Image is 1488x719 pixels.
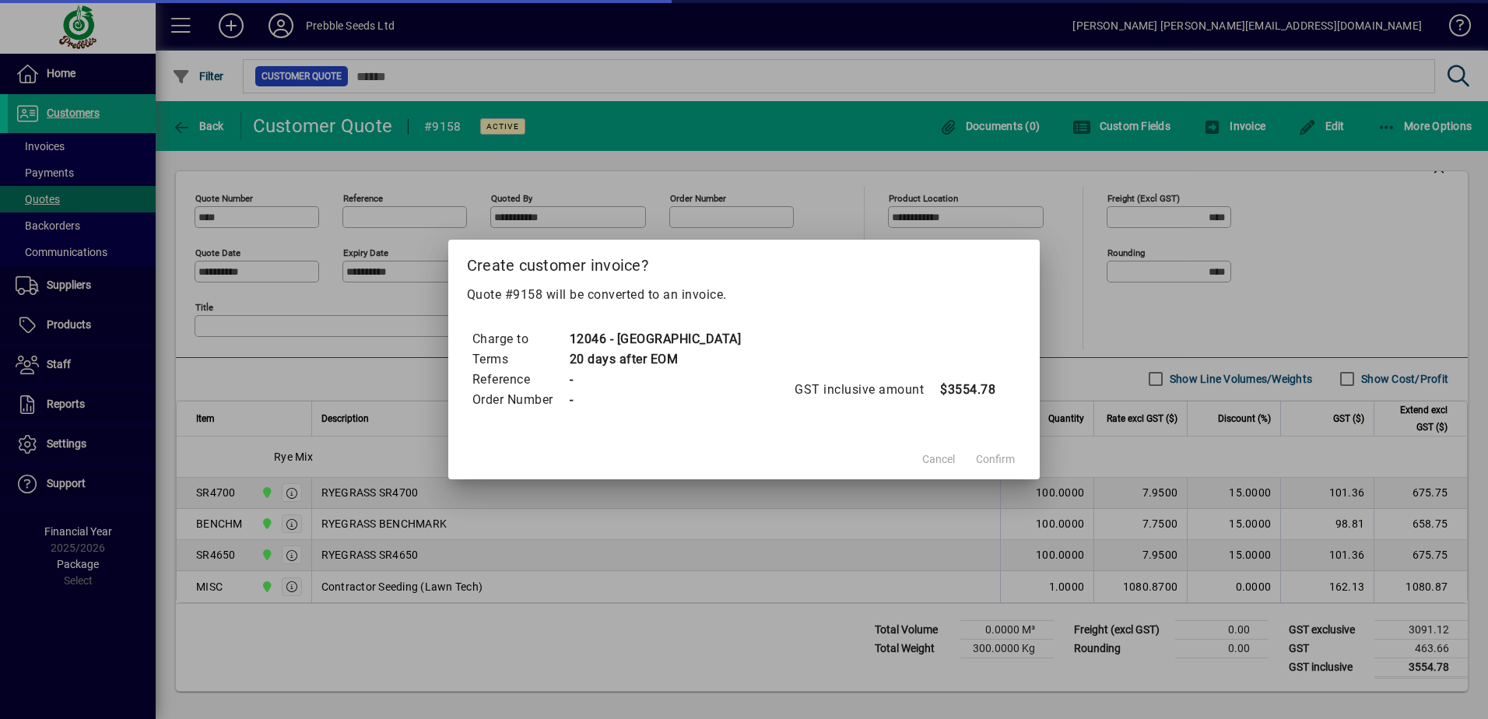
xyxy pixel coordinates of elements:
[467,286,1022,304] p: Quote #9158 will be converted to an invoice.
[472,329,569,349] td: Charge to
[794,380,939,400] td: GST inclusive amount
[569,390,742,410] td: -
[472,390,569,410] td: Order Number
[569,329,742,349] td: 12046 - [GEOGRAPHIC_DATA]
[939,380,1002,400] td: $3554.78
[569,370,742,390] td: -
[472,370,569,390] td: Reference
[472,349,569,370] td: Terms
[448,240,1041,285] h2: Create customer invoice?
[569,349,742,370] td: 20 days after EOM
